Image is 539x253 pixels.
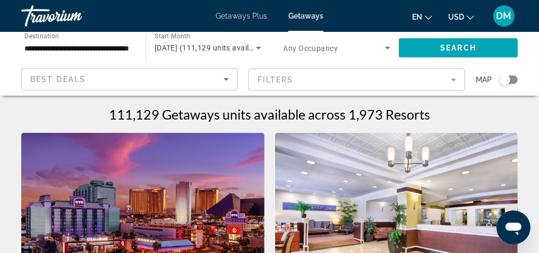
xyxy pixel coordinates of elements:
a: Getaways [288,12,323,20]
span: [DATE] (111,129 units available) [155,44,267,52]
a: Getaways Plus [216,12,267,20]
span: DM [497,11,512,21]
span: Destination [24,32,59,40]
button: Search [399,38,518,57]
button: User Menu [490,5,518,27]
span: en [412,13,422,21]
span: Best Deals [30,75,85,83]
mat-select: Sort by [30,73,229,86]
span: Search [440,44,476,52]
span: USD [448,13,464,21]
button: Change language [412,9,432,24]
span: Map [476,72,492,87]
span: Any Occupancy [284,44,338,53]
button: Change currency [448,9,474,24]
span: Start Month [155,33,190,40]
h1: 111,129 Getaways units available across 1,973 Resorts [109,106,430,122]
iframe: Button to launch messaging window [497,210,531,244]
a: Travorium [21,2,127,30]
button: Filter [249,68,465,91]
